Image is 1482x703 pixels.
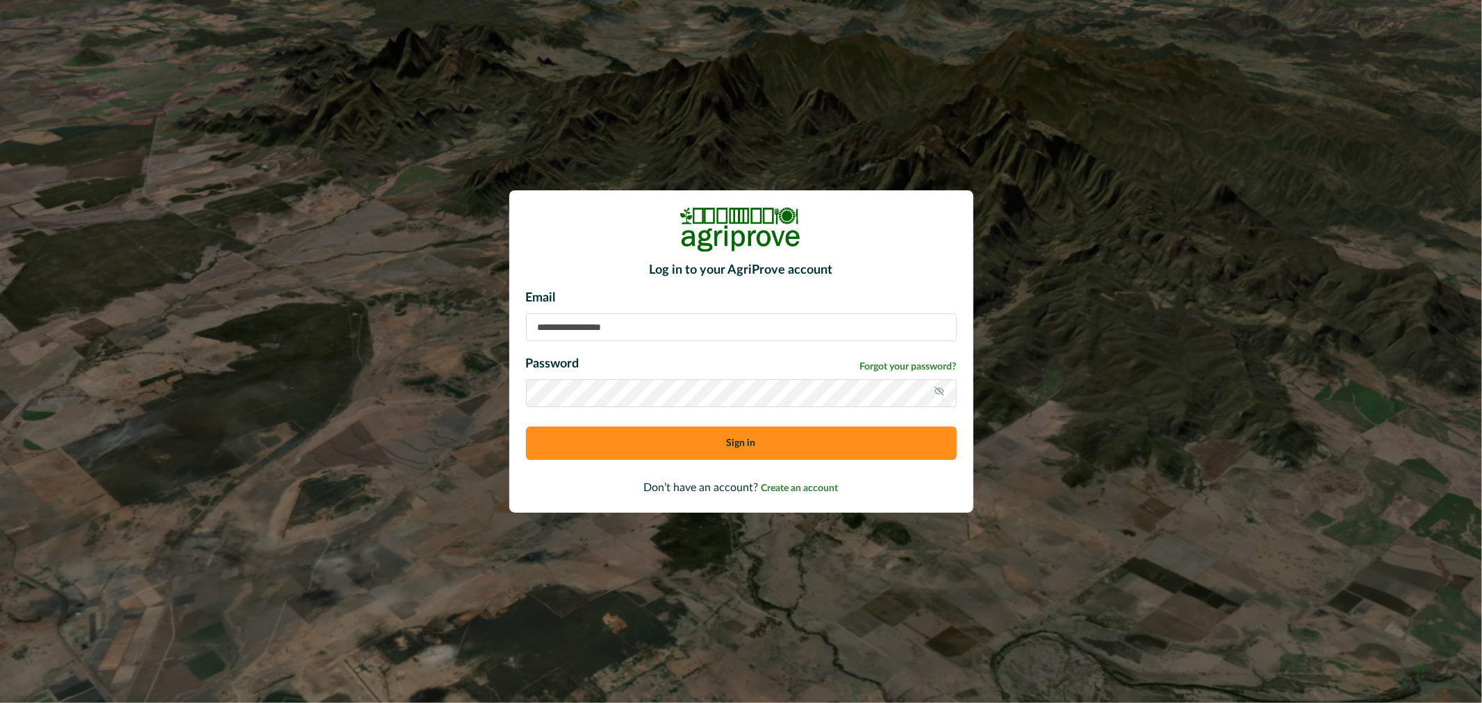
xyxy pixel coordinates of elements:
p: Email [526,289,957,308]
button: Sign in [526,427,957,460]
p: Don’t have an account? [526,479,957,496]
p: Password [526,355,579,374]
img: Logo Image [679,207,804,252]
a: Create an account [761,482,839,493]
a: Forgot your password? [860,360,957,374]
span: Create an account [761,483,839,493]
iframe: Chat Widget [1413,636,1482,703]
div: Drag [1417,650,1425,692]
h2: Log in to your AgriProve account [526,263,957,279]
